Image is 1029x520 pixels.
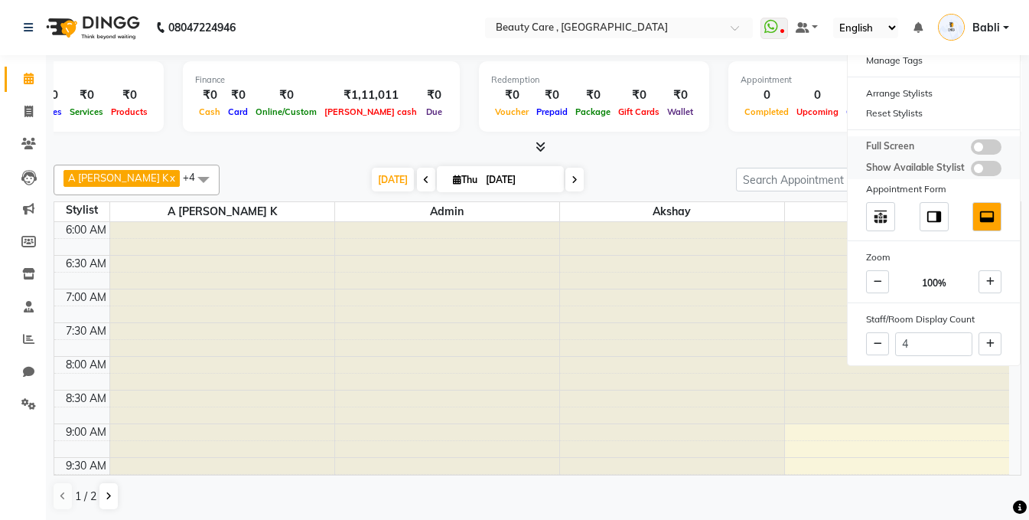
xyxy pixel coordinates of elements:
div: ₹0 [663,87,697,104]
span: Show Available Stylist [866,161,965,176]
span: Thu [449,174,481,185]
img: dock_bottom.svg [979,208,995,225]
div: ₹0 [571,87,614,104]
div: 6:30 AM [63,256,109,272]
span: 1 / 2 [75,489,96,505]
div: 8:00 AM [63,357,109,373]
span: Upcoming [793,106,842,117]
div: ₹0 [532,87,571,104]
span: Ankit [785,202,1010,221]
div: Staff/Room Display Count [848,309,1020,329]
span: Online/Custom [252,106,321,117]
a: x [168,172,175,184]
div: 7:30 AM [63,323,109,339]
div: ₹0 [107,87,151,104]
span: A [PERSON_NAME] K [110,202,334,221]
span: A [PERSON_NAME] K [68,172,168,184]
span: Cash [195,106,224,117]
div: 7:00 AM [63,289,109,306]
div: Arrange Stylists [848,83,1020,103]
span: Prepaid [532,106,571,117]
img: Babli [938,14,965,41]
span: Ongoing [842,106,886,117]
img: dock_right.svg [926,208,943,225]
div: 0 [793,87,842,104]
div: 6:00 AM [63,222,109,238]
span: Full Screen [866,139,914,155]
span: Due [422,106,446,117]
div: ₹0 [614,87,663,104]
div: 0 [842,87,886,104]
div: ₹0 [252,87,321,104]
div: Manage Tags [848,51,1020,70]
span: Products [107,106,151,117]
div: 9:00 AM [63,424,109,440]
div: 0 [741,87,793,104]
span: Voucher [491,106,532,117]
span: 100% [922,276,946,290]
div: ₹0 [66,87,107,104]
div: ₹0 [491,87,532,104]
div: ₹0 [224,87,252,104]
span: [PERSON_NAME] cash [321,106,421,117]
span: +4 [183,171,207,183]
div: Finance [195,74,448,87]
div: Redemption [491,74,697,87]
span: Card [224,106,252,117]
span: Completed [741,106,793,117]
div: ₹1,11,011 [321,87,421,104]
div: 8:30 AM [63,391,109,407]
span: [DATE] [372,168,414,191]
input: 2025-09-04 [481,168,558,191]
div: ₹0 [195,87,224,104]
span: Akshay [560,202,784,221]
input: Search Appointment [736,168,870,191]
b: 08047224946 [168,6,236,49]
div: Stylist [54,202,109,218]
span: Admin [335,202,559,221]
div: ₹0 [421,87,448,104]
div: 9:30 AM [63,458,109,474]
span: Gift Cards [614,106,663,117]
div: Zoom [848,247,1020,267]
img: logo [39,6,144,49]
span: Wallet [663,106,697,117]
div: Reset Stylists [848,103,1020,123]
span: Services [66,106,107,117]
div: Appointment Form [848,179,1020,199]
img: table_move_above.svg [872,208,889,225]
span: Package [571,106,614,117]
div: Appointment [741,74,930,87]
span: Babli [972,20,1000,36]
